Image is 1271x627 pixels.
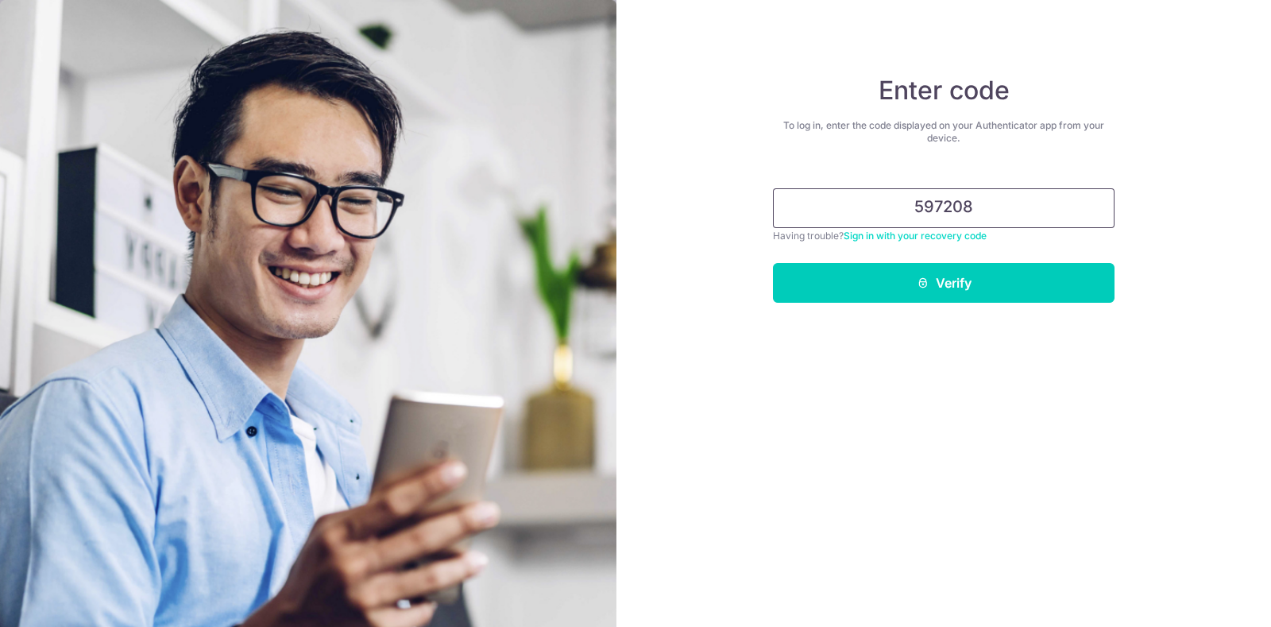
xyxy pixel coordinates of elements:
button: Verify [773,263,1115,303]
div: To log in, enter the code displayed on your Authenticator app from your device. [773,119,1115,145]
h4: Enter code [773,75,1115,106]
input: Enter 6 digit code [773,188,1115,228]
div: Having trouble? [773,228,1115,244]
a: Sign in with your recovery code [844,230,987,242]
